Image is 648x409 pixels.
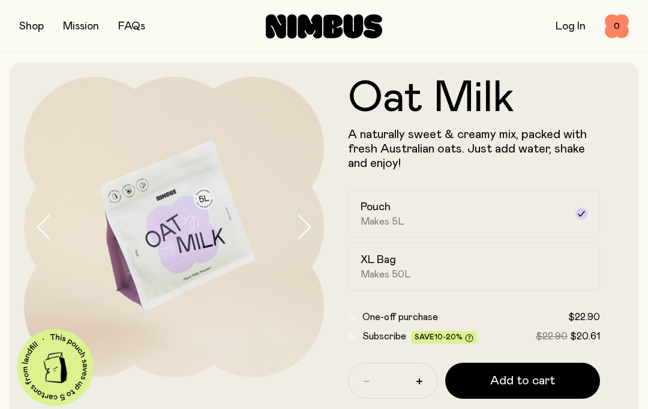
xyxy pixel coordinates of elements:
span: Makes 50L [361,268,411,280]
button: 0 [605,14,629,38]
span: $22.90 [536,332,568,341]
span: Save [415,333,473,342]
span: Subscribe [362,332,406,341]
h2: XL Bag [361,253,396,267]
a: Mission [63,21,99,32]
p: A naturally sweet & creamy mix, packed with fresh Australian oats. Just add water, shake and enjoy! [348,127,600,171]
a: FAQs [118,21,145,32]
span: Add to cart [490,372,555,389]
a: Log In [556,21,586,32]
span: Makes 5L [361,216,404,228]
span: $20.61 [570,332,600,341]
span: $22.90 [568,312,600,322]
span: One-off purchase [362,312,438,322]
span: 10-20% [434,333,463,341]
button: Add to cart [445,363,600,399]
h1: Oat Milk [348,77,600,120]
h2: Pouch [361,200,391,214]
